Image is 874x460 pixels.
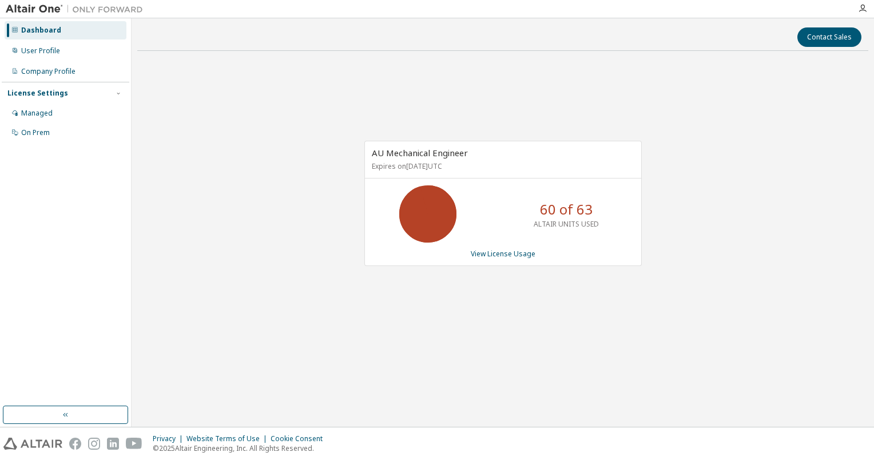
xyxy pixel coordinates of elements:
[271,434,329,443] div: Cookie Consent
[21,67,76,76] div: Company Profile
[107,438,119,450] img: linkedin.svg
[3,438,62,450] img: altair_logo.svg
[6,3,149,15] img: Altair One
[153,434,186,443] div: Privacy
[21,109,53,118] div: Managed
[21,26,61,35] div: Dashboard
[372,161,631,171] p: Expires on [DATE] UTC
[126,438,142,450] img: youtube.svg
[21,128,50,137] div: On Prem
[69,438,81,450] img: facebook.svg
[540,200,593,219] p: 60 of 63
[21,46,60,55] div: User Profile
[797,27,861,47] button: Contact Sales
[372,147,468,158] span: AU Mechanical Engineer
[153,443,329,453] p: © 2025 Altair Engineering, Inc. All Rights Reserved.
[534,219,599,229] p: ALTAIR UNITS USED
[186,434,271,443] div: Website Terms of Use
[7,89,68,98] div: License Settings
[471,249,535,259] a: View License Usage
[88,438,100,450] img: instagram.svg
